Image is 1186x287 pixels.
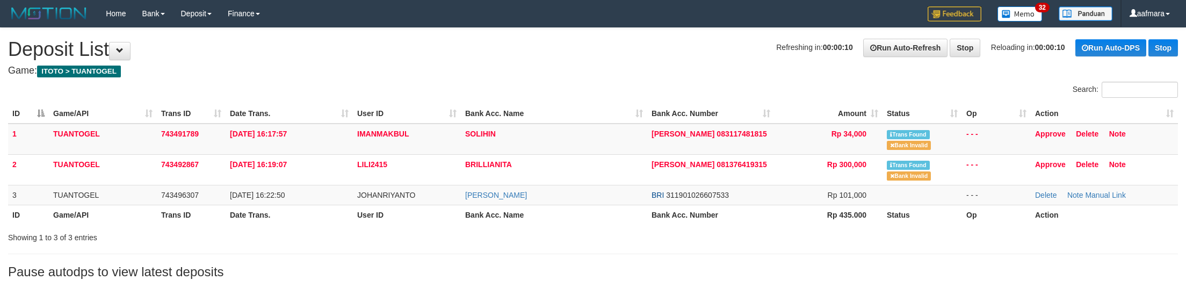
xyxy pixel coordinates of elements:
a: Manual Link [1085,191,1126,199]
input: Search: [1102,82,1178,98]
th: Status: activate to sort column ascending [883,104,962,124]
a: Delete [1076,160,1098,169]
td: TUANTOGEL [49,154,157,185]
span: 32 [1035,3,1050,12]
span: Similar transaction found [887,161,930,170]
th: Bank Acc. Number [647,205,775,225]
th: Action: activate to sort column ascending [1031,104,1178,124]
img: Button%20Memo.svg [997,6,1043,21]
td: TUANTOGEL [49,124,157,155]
label: Search: [1073,82,1178,98]
a: Stop [1148,39,1178,56]
strong: 00:00:10 [823,43,853,52]
span: Reloading in: [991,43,1065,52]
img: MOTION_logo.png [8,5,90,21]
span: [DATE] 16:22:50 [230,191,285,199]
td: - - - [962,124,1031,155]
div: Showing 1 to 3 of 3 entries [8,228,486,243]
span: Copy 081376419315 to clipboard [717,160,766,169]
h3: Pause autodps to view latest deposits [8,265,1178,279]
th: ID: activate to sort column descending [8,104,49,124]
h4: Game: [8,66,1178,76]
a: Run Auto-Refresh [863,39,948,57]
img: Feedback.jpg [928,6,981,21]
th: Date Trans. [226,205,353,225]
span: JOHANRIYANTO [357,191,415,199]
th: Game/API [49,205,157,225]
th: Op: activate to sort column ascending [962,104,1031,124]
span: Similar transaction found [887,130,930,139]
th: Bank Acc. Name [461,205,647,225]
span: [DATE] 16:19:07 [230,160,287,169]
th: Status [883,205,962,225]
a: Approve [1035,130,1066,138]
span: Rp 300,000 [827,160,866,169]
td: 1 [8,124,49,155]
a: Note [1109,160,1126,169]
span: [DATE] 16:17:57 [230,130,287,138]
th: Rp 435.000 [775,205,883,225]
th: Trans ID: activate to sort column ascending [157,104,226,124]
a: Note [1067,191,1083,199]
span: Refreshing in: [776,43,852,52]
td: 3 [8,185,49,205]
th: Game/API: activate to sort column ascending [49,104,157,124]
span: IMANMAKBUL [357,130,409,138]
a: Run Auto-DPS [1075,39,1146,56]
td: - - - [962,185,1031,205]
th: Date Trans.: activate to sort column ascending [226,104,353,124]
span: Copy 311901026607533 to clipboard [666,191,729,199]
strong: 00:00:10 [1035,43,1065,52]
h1: Deposit List [8,39,1178,60]
span: ITOTO > TUANTOGEL [37,66,121,77]
a: [PERSON_NAME] [465,191,527,199]
span: Copy 083117481815 to clipboard [717,130,766,138]
img: panduan.png [1059,6,1112,21]
th: Op [962,205,1031,225]
td: TUANTOGEL [49,185,157,205]
span: Rp 101,000 [828,191,866,199]
a: BRILLIANITA [465,160,512,169]
th: User ID [353,205,461,225]
th: Bank Acc. Number: activate to sort column ascending [647,104,775,124]
span: LILI2415 [357,160,387,169]
a: Delete [1035,191,1057,199]
a: Note [1109,130,1126,138]
span: [PERSON_NAME] [652,160,714,169]
a: Stop [950,39,980,57]
th: User ID: activate to sort column ascending [353,104,461,124]
span: Rp 34,000 [831,130,866,138]
a: SOLIHIN [465,130,496,138]
td: - - - [962,154,1031,185]
span: BRI [652,191,664,199]
td: 2 [8,154,49,185]
th: Action [1031,205,1178,225]
span: Bank is not match [887,141,931,150]
span: 743492867 [161,160,199,169]
span: Bank is not match [887,171,931,181]
th: Trans ID [157,205,226,225]
th: ID [8,205,49,225]
a: Delete [1076,130,1098,138]
span: [PERSON_NAME] [652,130,714,138]
th: Amount: activate to sort column ascending [775,104,883,124]
span: 743496307 [161,191,199,199]
th: Bank Acc. Name: activate to sort column ascending [461,104,647,124]
a: Approve [1035,160,1066,169]
span: 743491789 [161,130,199,138]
